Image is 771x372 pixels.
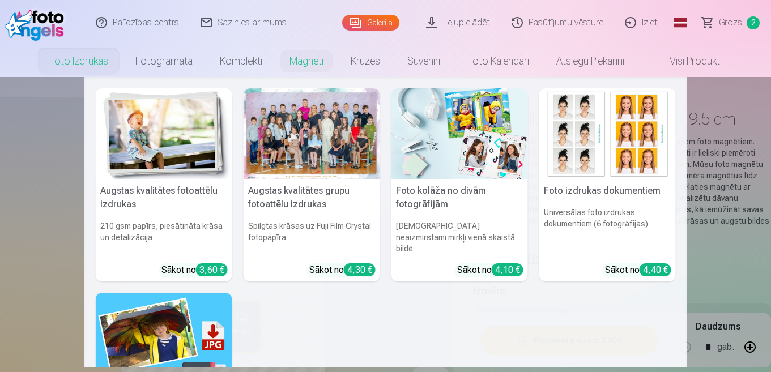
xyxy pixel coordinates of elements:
[638,45,735,77] a: Visi produkti
[391,88,528,179] img: Foto kolāža no divām fotogrāfijām
[122,45,206,77] a: Fotogrāmata
[342,15,399,31] a: Galerija
[394,45,454,77] a: Suvenīri
[719,16,742,29] span: Grozs
[539,88,676,281] a: Foto izdrukas dokumentiemFoto izdrukas dokumentiemUniversālas foto izdrukas dokumentiem (6 fotogr...
[454,45,543,77] a: Foto kalendāri
[244,179,380,216] h5: Augstas kvalitātes grupu fotoattēlu izdrukas
[492,263,523,276] div: 4,10 €
[605,263,671,277] div: Sākot no
[747,16,760,29] span: 2
[96,216,232,259] h6: 210 gsm papīrs, piesātināta krāsa un detalizācija
[244,88,380,281] a: Augstas kvalitātes grupu fotoattēlu izdrukasSpilgtas krāsas uz Fuji Film Crystal fotopapīraSākot ...
[309,263,376,277] div: Sākot no
[391,179,528,216] h5: Foto kolāža no divām fotogrāfijām
[36,45,122,77] a: Foto izdrukas
[539,179,676,202] h5: Foto izdrukas dokumentiem
[96,88,232,281] a: Augstas kvalitātes fotoattēlu izdrukasAugstas kvalitātes fotoattēlu izdrukas210 gsm papīrs, piesā...
[457,263,523,277] div: Sākot no
[539,202,676,259] h6: Universālas foto izdrukas dokumentiem (6 fotogrāfijas)
[539,88,676,179] img: Foto izdrukas dokumentiem
[206,45,276,77] a: Komplekti
[96,88,232,179] img: Augstas kvalitātes fotoattēlu izdrukas
[96,179,232,216] h5: Augstas kvalitātes fotoattēlu izdrukas
[391,88,528,281] a: Foto kolāža no divām fotogrāfijāmFoto kolāža no divām fotogrāfijām[DEMOGRAPHIC_DATA] neaizmirstam...
[276,45,337,77] a: Magnēti
[344,263,376,276] div: 4,30 €
[640,263,671,276] div: 4,40 €
[543,45,638,77] a: Atslēgu piekariņi
[244,216,380,259] h6: Spilgtas krāsas uz Fuji Film Crystal fotopapīra
[161,263,228,277] div: Sākot no
[391,216,528,259] h6: [DEMOGRAPHIC_DATA] neaizmirstami mirkļi vienā skaistā bildē
[337,45,394,77] a: Krūzes
[5,5,70,41] img: /fa1
[196,263,228,276] div: 3,60 €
